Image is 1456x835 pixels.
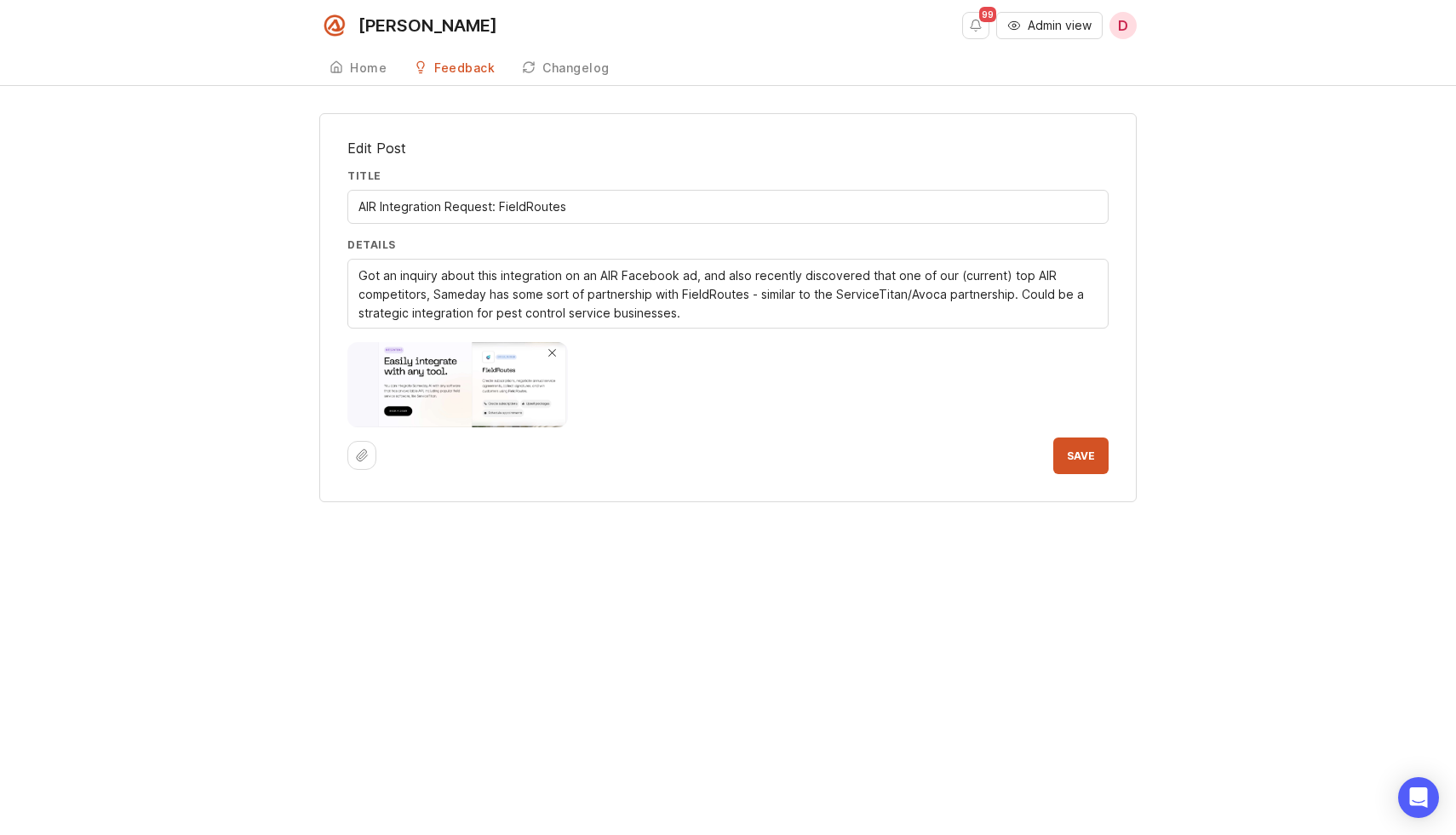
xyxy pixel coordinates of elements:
[347,342,568,427] img: https://canny-assets.io/images/55a008356600adc4a2e03774764102f5.jpeg
[1028,17,1092,34] span: Admin view
[358,17,497,34] div: [PERSON_NAME]
[347,237,1109,252] label: Details
[1109,12,1137,39] button: D
[347,169,1109,183] label: Title
[347,141,1109,155] h1: Edit Post
[996,12,1103,39] button: Admin view
[512,51,620,86] a: Changelog
[1053,438,1109,474] button: Save
[319,51,397,86] a: Home
[358,266,1098,323] textarea: Got an inquiry about this integration on an AIR Facebook ad, and also recently discovered that on...
[962,12,989,39] button: Notifications
[979,7,996,22] span: 99
[434,62,495,74] div: Feedback
[319,10,350,41] img: Smith.ai logo
[350,62,387,74] div: Home
[542,62,610,74] div: Changelog
[1067,449,1095,462] span: Save
[358,197,1098,216] input: Short, descriptive title
[1118,15,1128,36] span: D
[404,51,505,86] a: Feedback
[1398,777,1439,818] div: Open Intercom Messenger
